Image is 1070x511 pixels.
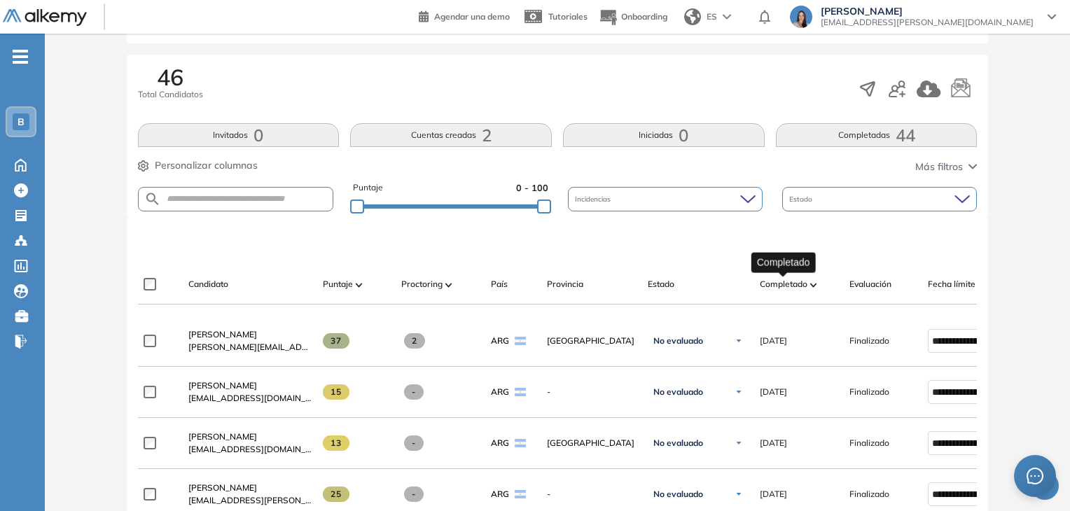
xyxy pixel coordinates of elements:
[789,194,815,204] span: Estado
[323,384,350,400] span: 15
[575,194,613,204] span: Incidencias
[760,335,787,347] span: [DATE]
[434,11,510,22] span: Agendar una demo
[138,123,340,147] button: Invitados0
[491,278,508,290] span: País
[547,278,583,290] span: Provincia
[599,2,667,32] button: Onboarding
[188,328,312,341] a: [PERSON_NAME]
[491,488,509,500] span: ARG
[404,333,426,349] span: 2
[915,160,977,174] button: Más filtros
[821,6,1034,17] span: [PERSON_NAME]
[491,335,509,347] span: ARG
[188,443,312,456] span: [EMAIL_ADDRESS][DOMAIN_NAME]
[188,482,257,493] span: [PERSON_NAME]
[915,160,963,174] span: Más filtros
[849,335,889,347] span: Finalizado
[723,14,731,20] img: arrow
[188,430,312,443] a: [PERSON_NAME]
[547,386,637,398] span: -
[491,437,509,449] span: ARG
[653,335,703,346] span: No evaluado
[404,435,424,451] span: -
[188,278,228,290] span: Candidato
[13,55,28,58] i: -
[419,7,510,24] a: Agendar una demo
[18,116,25,127] span: B
[188,379,312,392] a: [PERSON_NAME]
[849,386,889,398] span: Finalizado
[547,437,637,449] span: [GEOGRAPHIC_DATA]
[928,278,975,290] span: Fecha límite
[751,252,816,272] div: Completado
[188,392,312,405] span: [EMAIL_ADDRESS][DOMAIN_NAME]
[188,494,312,507] span: [EMAIL_ADDRESS][PERSON_NAME][DOMAIN_NAME]
[849,278,891,290] span: Evaluación
[849,437,889,449] span: Finalizado
[3,9,87,27] img: Logo
[144,190,161,208] img: SEARCH_ALT
[356,283,363,287] img: [missing "en.ARROW_ALT" translation]
[653,437,703,449] span: No evaluado
[350,123,552,147] button: Cuentas creadas2
[776,123,978,147] button: Completadas44
[547,335,637,347] span: [GEOGRAPHIC_DATA]
[155,158,258,173] span: Personalizar columnas
[157,66,183,88] span: 46
[515,388,526,396] img: ARG
[760,278,807,290] span: Completado
[404,486,424,502] span: -
[684,8,701,25] img: world
[138,158,258,173] button: Personalizar columnas
[653,386,703,398] span: No evaluado
[568,187,763,211] div: Incidencias
[735,490,743,498] img: Ícono de flecha
[188,482,312,494] a: [PERSON_NAME]
[563,123,765,147] button: Iniciadas0
[760,386,787,398] span: [DATE]
[515,439,526,447] img: ARG
[648,278,674,290] span: Estado
[188,329,257,339] span: [PERSON_NAME]
[404,384,424,400] span: -
[188,431,257,442] span: [PERSON_NAME]
[821,17,1034,28] span: [EMAIL_ADDRESS][PERSON_NAME][DOMAIN_NAME]
[548,11,588,22] span: Tutoriales
[188,341,312,353] span: [PERSON_NAME][EMAIL_ADDRESS][DOMAIN_NAME]
[849,488,889,500] span: Finalizado
[760,488,787,500] span: [DATE]
[735,388,743,396] img: Ícono de flecha
[707,10,717,23] span: ES
[653,489,703,500] span: No evaluado
[735,337,743,345] img: Ícono de flecha
[782,187,977,211] div: Estado
[1027,468,1044,485] span: message
[445,283,452,287] img: [missing "en.ARROW_ALT" translation]
[138,88,203,101] span: Total Candidatos
[621,11,667,22] span: Onboarding
[323,333,350,349] span: 37
[515,337,526,345] img: ARG
[323,486,350,502] span: 25
[323,278,353,290] span: Puntaje
[760,437,787,449] span: [DATE]
[810,283,817,287] img: [missing "en.ARROW_ALT" translation]
[547,488,637,500] span: -
[516,181,548,195] span: 0 - 100
[353,181,383,195] span: Puntaje
[515,490,526,498] img: ARG
[323,435,350,451] span: 13
[735,439,743,447] img: Ícono de flecha
[401,278,443,290] span: Proctoring
[491,386,509,398] span: ARG
[188,380,257,391] span: [PERSON_NAME]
